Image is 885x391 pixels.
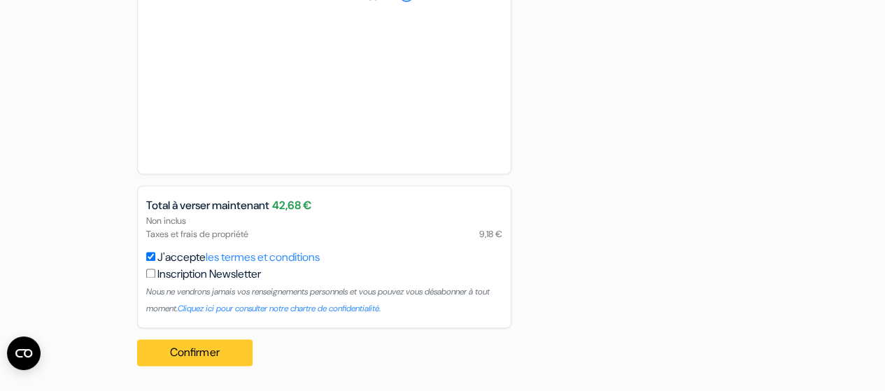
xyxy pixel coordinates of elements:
button: Confirmer [137,339,253,366]
label: J'accepte [157,249,320,266]
label: Inscription Newsletter [157,266,261,283]
span: 9,18 € [479,227,502,241]
span: Total à verser maintenant [146,197,269,214]
div: Non inclus Taxes et frais de propriété [138,214,511,241]
span: 42,68 € [272,197,311,214]
a: les termes et conditions [206,250,320,264]
a: Cliquez ici pour consulter notre chartre de confidentialité. [178,303,381,314]
button: Ouvrir le widget CMP [7,336,41,370]
small: Nous ne vendrons jamais vos renseignements personnels et vous pouvez vous désabonner à tout moment. [146,286,490,314]
iframe: Cadre de saisie sécurisé pour le paiement [143,6,505,165]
